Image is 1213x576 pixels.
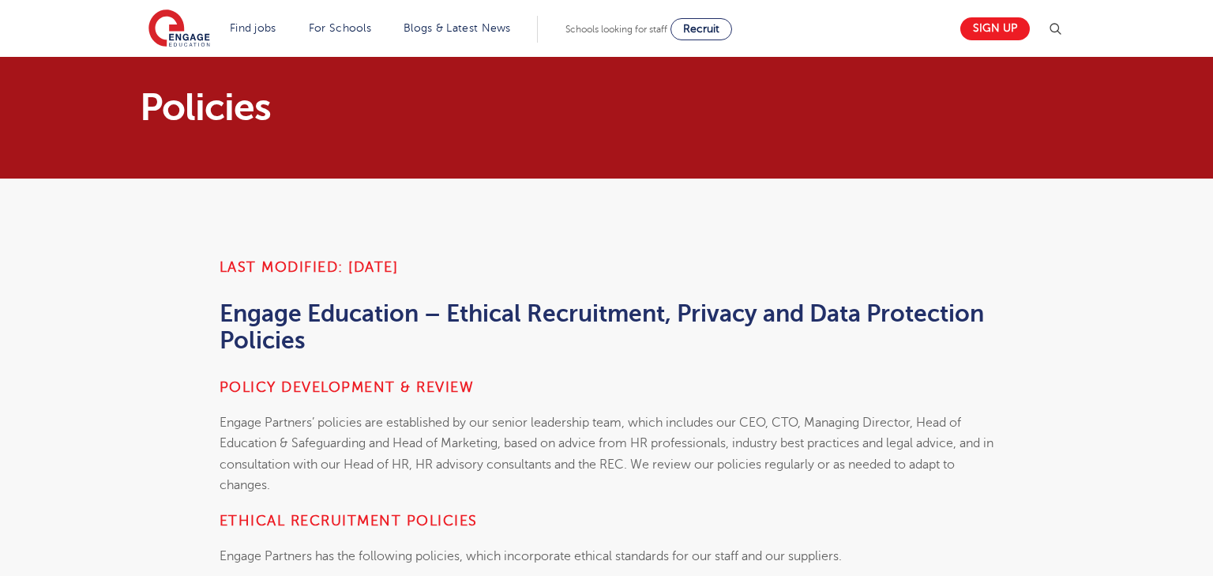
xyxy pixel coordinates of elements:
[220,513,478,529] strong: ETHICAL RECRUITMENT POLICIES
[220,259,399,275] strong: Last Modified: [DATE]
[565,24,667,35] span: Schools looking for staff
[404,22,511,34] a: Blogs & Latest News
[220,546,994,567] p: Engage Partners has the following policies, which incorporate ethical standards for our staff and...
[220,379,475,395] strong: Policy development & review
[960,17,1030,40] a: Sign up
[148,9,210,49] img: Engage Education
[140,88,755,126] h1: Policies
[670,18,732,40] a: Recruit
[220,300,994,354] h2: Engage Education – Ethical Recruitment, Privacy and Data Protection Policies
[309,22,371,34] a: For Schools
[683,23,719,35] span: Recruit
[230,22,276,34] a: Find jobs
[220,412,994,495] p: Engage Partners’ policies are established by our senior leadership team, which includes our CEO, ...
